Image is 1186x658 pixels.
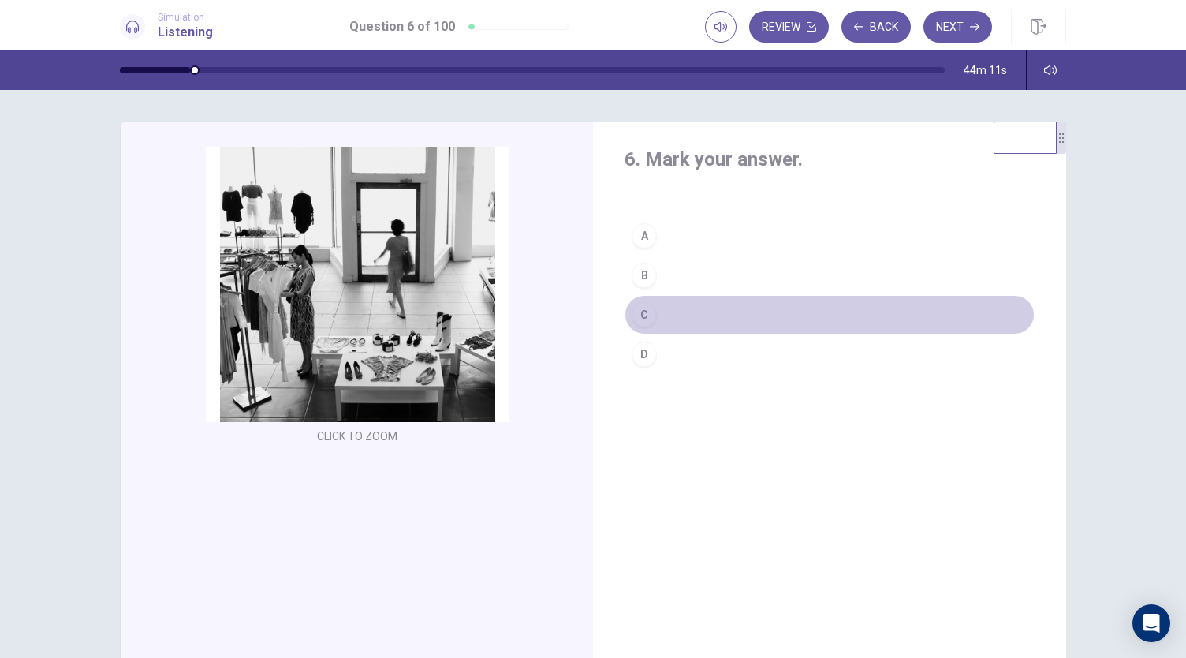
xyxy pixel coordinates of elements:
[632,302,657,327] div: C
[964,64,1007,77] span: 44m 11s
[625,216,1035,256] button: A
[841,11,911,43] button: Back
[749,11,829,43] button: Review
[158,23,213,42] h1: Listening
[923,11,992,43] button: Next
[625,295,1035,335] button: C
[632,342,657,367] div: D
[632,263,657,288] div: B
[349,17,455,36] h1: Question 6 of 100
[625,335,1035,374] button: D
[625,256,1035,295] button: B
[625,147,1035,172] h4: 6. Mark your answer.
[1132,604,1170,642] div: Open Intercom Messenger
[632,223,657,249] div: A
[158,12,213,23] span: Simulation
